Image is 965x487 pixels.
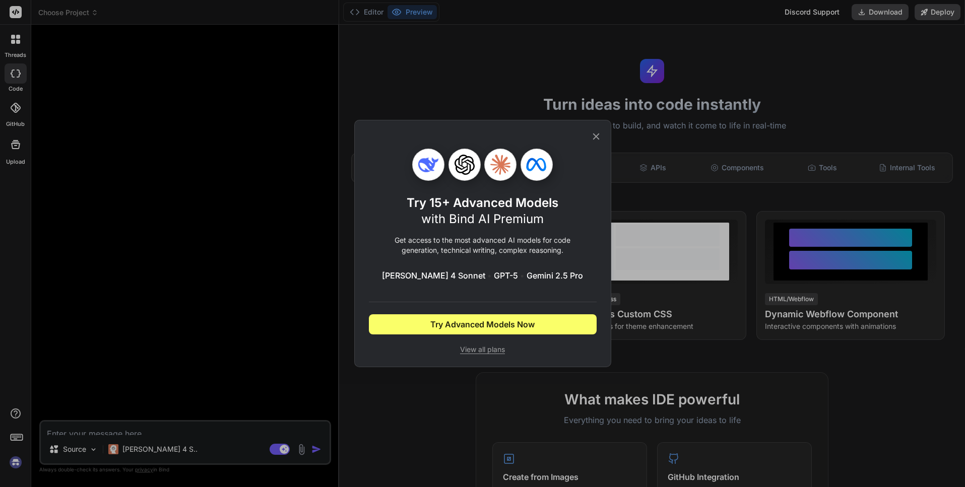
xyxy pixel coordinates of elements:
[418,155,438,175] img: Deepseek
[369,344,597,355] span: View all plans
[494,269,518,282] span: GPT-5
[487,269,492,282] span: •
[369,314,597,334] button: Try Advanced Models Now
[421,212,544,226] span: with Bind AI Premium
[369,235,597,255] p: Get access to the most advanced AI models for code generation, technical writing, complex reasoning.
[382,269,485,282] span: [PERSON_NAME] 4 Sonnet
[430,318,535,330] span: Try Advanced Models Now
[407,195,558,227] h1: Try 15+ Advanced Models
[527,269,583,282] span: Gemini 2.5 Pro
[520,269,525,282] span: •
